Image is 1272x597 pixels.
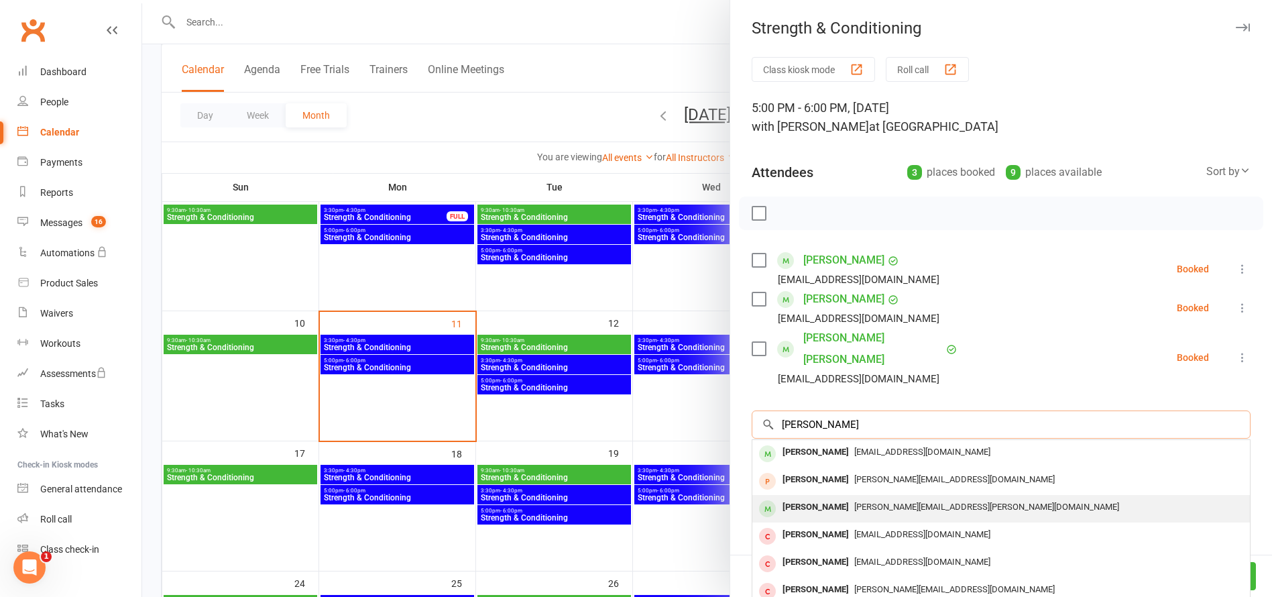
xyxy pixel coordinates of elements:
[778,370,939,388] div: [EMAIL_ADDRESS][DOMAIN_NAME]
[16,13,50,47] a: Clubworx
[752,163,813,182] div: Attendees
[759,445,776,462] div: member
[759,500,776,517] div: member
[778,310,939,327] div: [EMAIL_ADDRESS][DOMAIN_NAME]
[752,57,875,82] button: Class kiosk mode
[803,327,943,370] a: [PERSON_NAME] [PERSON_NAME]
[17,329,141,359] a: Workouts
[41,551,52,562] span: 1
[759,473,776,490] div: prospect
[40,248,95,258] div: Automations
[17,419,141,449] a: What's New
[17,535,141,565] a: Class kiosk mode
[40,398,64,409] div: Tasks
[17,359,141,389] a: Assessments
[759,528,776,545] div: member
[40,338,80,349] div: Workouts
[17,474,141,504] a: General attendance kiosk mode
[907,163,995,182] div: places booked
[759,555,776,572] div: member
[1177,303,1209,313] div: Booked
[40,187,73,198] div: Reports
[40,157,82,168] div: Payments
[40,127,79,138] div: Calendar
[854,557,990,567] span: [EMAIL_ADDRESS][DOMAIN_NAME]
[40,97,68,107] div: People
[40,544,99,555] div: Class check-in
[869,119,998,133] span: at [GEOGRAPHIC_DATA]
[40,514,72,525] div: Roll call
[803,288,884,310] a: [PERSON_NAME]
[777,498,854,517] div: [PERSON_NAME]
[17,504,141,535] a: Roll call
[1177,353,1209,362] div: Booked
[17,57,141,87] a: Dashboard
[854,474,1055,484] span: [PERSON_NAME][EMAIL_ADDRESS][DOMAIN_NAME]
[752,99,1251,136] div: 5:00 PM - 6:00 PM, [DATE]
[40,368,107,379] div: Assessments
[777,443,854,462] div: [PERSON_NAME]
[803,250,884,271] a: [PERSON_NAME]
[886,57,969,82] button: Roll call
[13,551,46,584] iframe: Intercom live chat
[777,525,854,545] div: [PERSON_NAME]
[40,217,82,228] div: Messages
[1006,163,1102,182] div: places available
[17,389,141,419] a: Tasks
[91,216,106,227] span: 16
[17,178,141,208] a: Reports
[1206,163,1251,180] div: Sort by
[854,447,990,457] span: [EMAIL_ADDRESS][DOMAIN_NAME]
[1177,264,1209,274] div: Booked
[17,268,141,298] a: Product Sales
[40,429,89,439] div: What's New
[730,19,1272,38] div: Strength & Conditioning
[854,529,990,539] span: [EMAIL_ADDRESS][DOMAIN_NAME]
[777,553,854,572] div: [PERSON_NAME]
[777,470,854,490] div: [PERSON_NAME]
[17,148,141,178] a: Payments
[17,87,141,117] a: People
[752,411,1251,439] input: Search to add attendees
[17,238,141,268] a: Automations
[752,119,869,133] span: with [PERSON_NAME]
[40,484,122,494] div: General attendance
[40,278,98,288] div: Product Sales
[1006,165,1021,180] div: 9
[778,271,939,288] div: [EMAIL_ADDRESS][DOMAIN_NAME]
[40,308,73,319] div: Waivers
[854,584,1055,594] span: [PERSON_NAME][EMAIL_ADDRESS][DOMAIN_NAME]
[17,208,141,238] a: Messages 16
[17,117,141,148] a: Calendar
[854,502,1119,512] span: [PERSON_NAME][EMAIL_ADDRESS][PERSON_NAME][DOMAIN_NAME]
[17,298,141,329] a: Waivers
[907,165,922,180] div: 3
[40,66,86,77] div: Dashboard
